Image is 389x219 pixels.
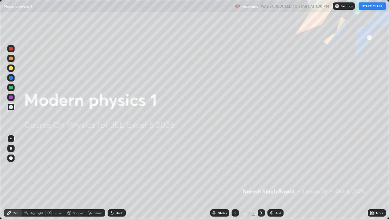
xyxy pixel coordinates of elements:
[335,4,339,9] img: class-settings-icons
[241,4,258,9] p: Recording
[359,2,386,10] button: START CLASS
[261,3,329,9] h5: WAS SCHEDULED TO START AT 1:30 PM
[235,4,240,9] img: recording.375f2c34.svg
[73,211,83,214] div: Shapes
[13,211,18,214] div: Pen
[275,211,281,214] div: Add
[269,210,274,215] img: add-slide-button
[376,211,384,214] div: More
[252,210,255,216] div: 2
[241,211,247,215] div: 2
[4,4,32,9] p: Modern physics 1
[53,211,63,214] div: Eraser
[94,211,103,214] div: Select
[341,5,353,8] p: Settings
[218,211,227,214] div: Slides
[30,211,43,214] div: Highlight
[116,211,123,214] div: Undo
[249,211,250,215] div: /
